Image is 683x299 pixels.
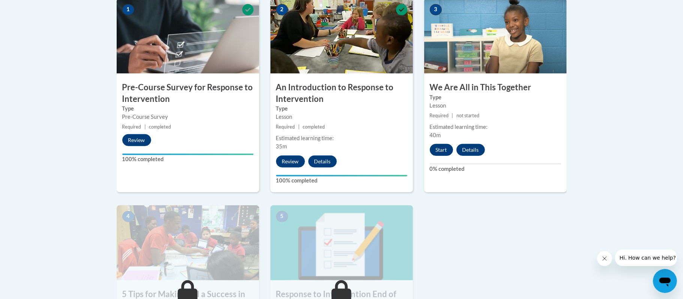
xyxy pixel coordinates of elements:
[270,82,413,105] h3: An Introduction to Response to Intervention
[144,124,146,130] span: |
[653,269,677,293] iframe: Button to launch messaging window
[430,93,561,102] label: Type
[303,124,325,130] span: completed
[122,105,254,113] label: Type
[270,205,413,280] img: Course Image
[122,134,151,146] button: Review
[276,211,288,222] span: 5
[430,165,561,173] label: 0% completed
[276,143,287,149] span: 35m
[276,105,407,113] label: Type
[149,124,171,130] span: completed
[456,144,485,156] button: Details
[430,123,561,131] div: Estimated learning time:
[430,132,441,138] span: 40m
[276,155,305,167] button: Review
[276,175,407,176] div: Your progress
[430,4,442,15] span: 3
[276,124,295,130] span: Required
[597,251,612,266] iframe: Close message
[430,102,561,110] div: Lesson
[122,124,141,130] span: Required
[122,155,254,163] label: 100% completed
[430,113,449,118] span: Required
[117,82,259,105] h3: Pre-Course Survey for Response to Intervention
[276,113,407,121] div: Lesson
[276,4,288,15] span: 2
[122,154,254,155] div: Your progress
[122,4,134,15] span: 1
[424,82,567,93] h3: We Are All in This Together
[452,113,453,118] span: |
[122,113,254,121] div: Pre-Course Survey
[430,144,453,156] button: Start
[122,211,134,222] span: 4
[308,155,337,167] button: Details
[117,205,259,280] img: Course Image
[298,124,300,130] span: |
[615,250,677,266] iframe: Message from company
[276,134,407,142] div: Estimated learning time:
[456,113,479,118] span: not started
[276,176,407,185] label: 100% completed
